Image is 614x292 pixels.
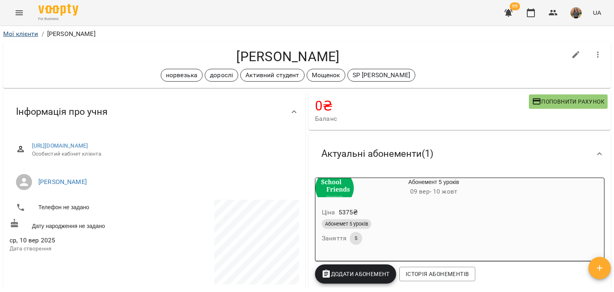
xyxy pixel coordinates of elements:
[315,114,529,124] span: Баланс
[10,236,153,245] span: ср, 10 вер 2025
[8,217,154,232] div: Дату народження не задано
[529,94,608,109] button: Поповнити рахунок
[32,150,293,158] span: Особистий кабінет клієнта
[38,4,78,16] img: Voopty Logo
[240,69,304,82] div: Активний студент
[38,178,87,186] a: [PERSON_NAME]
[3,91,305,132] div: Інформація про учня
[532,97,604,106] span: Поповнити рахунок
[315,264,396,284] button: Додати Абонемент
[245,70,299,80] p: Активний студент
[309,133,611,174] div: Актуальні абонементи(1)
[3,30,38,38] a: Мої клієнти
[322,207,335,218] h6: Ціна
[16,106,108,118] span: Інформація про учня
[32,142,88,149] a: [URL][DOMAIN_NAME]
[315,98,529,114] h4: 0 ₴
[3,29,611,39] nav: breadcrumb
[322,220,371,228] span: Абонемет 5 уроків
[161,69,203,82] div: норвезька
[315,178,514,254] button: Абонемент 5 уроків09 вер- 10 жовтЦіна5375₴Абонемет 5 уроківЗаняття5
[315,178,354,197] div: Абонемент 5 уроків
[353,70,410,80] p: SP [PERSON_NAME]
[38,16,78,22] span: For Business
[410,188,457,195] span: 09 вер - 10 жовт
[350,235,362,242] span: 5
[10,3,29,22] button: Menu
[590,5,604,20] button: UA
[210,70,233,80] p: дорослі
[47,29,96,39] p: [PERSON_NAME]
[205,69,238,82] div: дорослі
[406,269,469,279] span: Історія абонементів
[354,178,514,197] div: Абонемент 5 уроків
[10,200,153,216] li: Телефон не задано
[322,233,347,244] h6: Заняття
[593,8,601,17] span: UA
[510,2,520,10] span: 99
[399,267,475,281] button: Історія абонементів
[321,148,433,160] span: Актуальні абонементи ( 1 )
[312,70,340,80] p: Мощенок
[339,208,358,217] p: 5375 ₴
[570,7,582,18] img: 7a0c59d5fd3336b88288794a7f9749f6.jpeg
[321,269,390,279] span: Додати Абонемент
[347,69,415,82] div: SP [PERSON_NAME]
[42,29,44,39] li: /
[10,245,153,253] p: Дата створення
[10,48,566,65] h4: [PERSON_NAME]
[307,69,345,82] div: Мощенок
[166,70,197,80] p: норвезька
